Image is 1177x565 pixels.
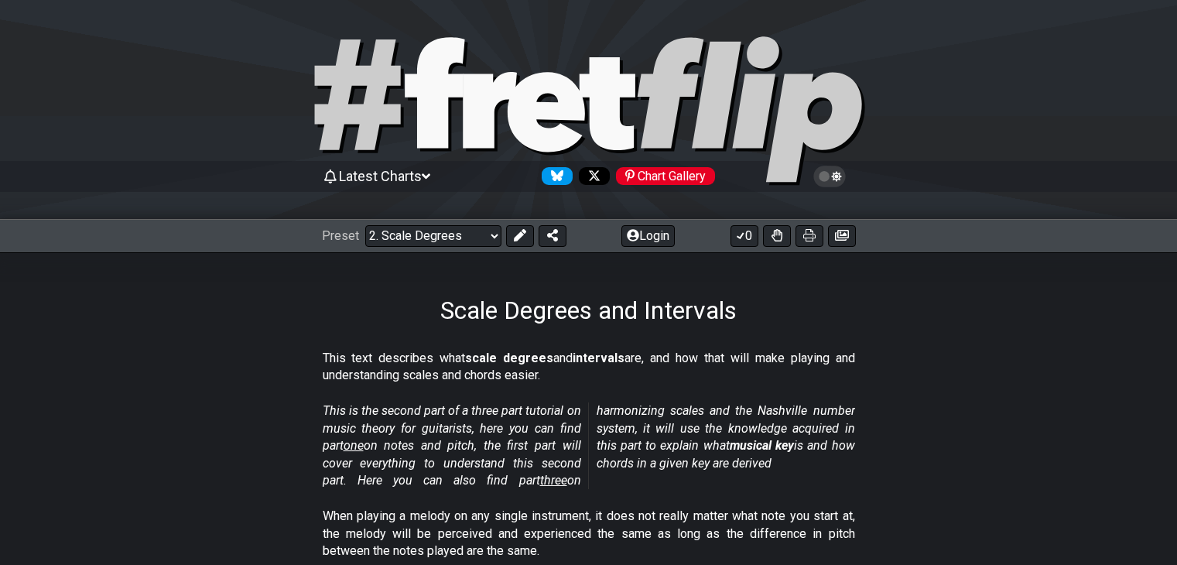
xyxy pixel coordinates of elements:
[763,225,791,247] button: Toggle Dexterity for all fretkits
[323,350,855,385] p: This text describes what and are, and how that will make playing and understanding scales and cho...
[339,168,422,184] span: Latest Charts
[344,438,364,453] span: one
[365,225,501,247] select: Preset
[465,351,553,365] strong: scale degrees
[539,225,566,247] button: Share Preset
[540,473,567,488] span: three
[730,225,758,247] button: 0
[440,296,737,325] h1: Scale Degrees and Intervals
[796,225,823,247] button: Print
[616,167,715,185] div: Chart Gallery
[322,228,359,243] span: Preset
[506,225,534,247] button: Edit Preset
[323,508,855,560] p: When playing a melody on any single instrument, it does not really matter what note you start at,...
[621,225,675,247] button: Login
[573,351,624,365] strong: intervals
[573,167,610,185] a: Follow #fretflip at X
[821,169,839,183] span: Toggle light / dark theme
[828,225,856,247] button: Create image
[535,167,573,185] a: Follow #fretflip at Bluesky
[323,403,855,488] em: This is the second part of a three part tutorial on music theory for guitarists, here you can fin...
[730,438,794,453] strong: musical key
[610,167,715,185] a: #fretflip at Pinterest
